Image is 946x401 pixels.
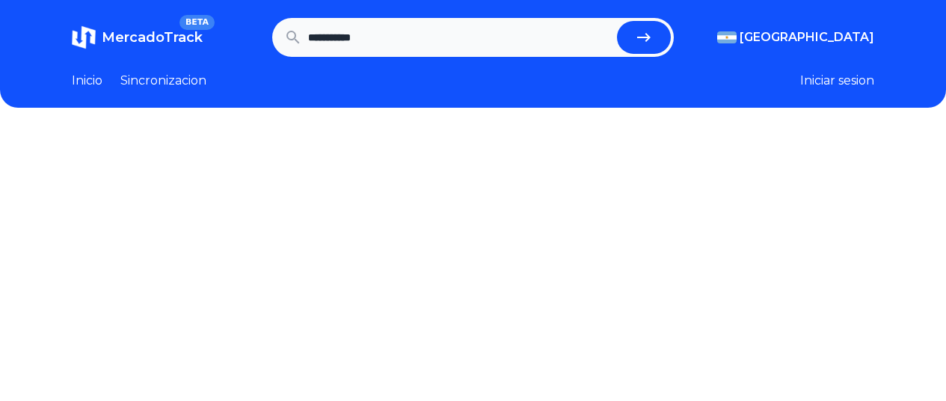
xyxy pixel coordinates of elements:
span: MercadoTrack [102,29,203,46]
span: BETA [179,15,215,30]
button: [GEOGRAPHIC_DATA] [717,28,874,46]
img: MercadoTrack [72,25,96,49]
a: Sincronizacion [120,72,206,90]
span: [GEOGRAPHIC_DATA] [740,28,874,46]
a: MercadoTrackBETA [72,25,203,49]
a: Inicio [72,72,102,90]
img: Argentina [717,31,737,43]
button: Iniciar sesion [800,72,874,90]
